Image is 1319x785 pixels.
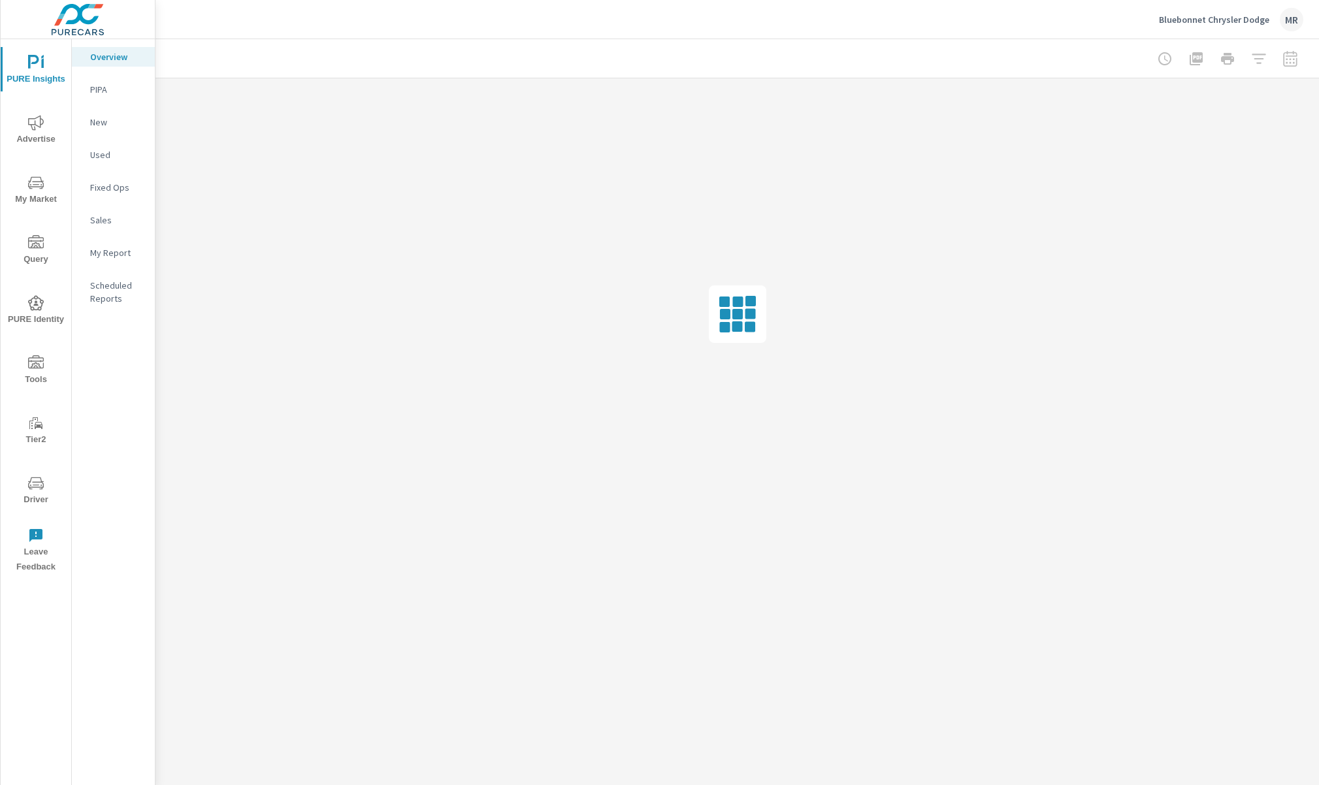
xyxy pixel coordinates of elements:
span: Advertise [5,115,67,147]
p: Used [90,148,144,161]
p: PIPA [90,83,144,96]
span: Tier2 [5,415,67,447]
p: Sales [90,214,144,227]
p: New [90,116,144,129]
div: Fixed Ops [72,178,155,197]
p: Fixed Ops [90,181,144,194]
span: Driver [5,475,67,507]
span: Leave Feedback [5,528,67,575]
span: Tools [5,355,67,387]
div: Sales [72,210,155,230]
p: My Report [90,246,144,259]
div: Overview [72,47,155,67]
p: Overview [90,50,144,63]
span: My Market [5,175,67,207]
span: PURE Insights [5,55,67,87]
div: PIPA [72,80,155,99]
div: MR [1280,8,1303,31]
span: PURE Identity [5,295,67,327]
span: Query [5,235,67,267]
div: My Report [72,243,155,263]
div: nav menu [1,39,71,580]
p: Scheduled Reports [90,279,144,305]
div: Used [72,145,155,165]
div: Scheduled Reports [72,276,155,308]
div: New [72,112,155,132]
p: Bluebonnet Chrysler Dodge [1159,14,1269,25]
